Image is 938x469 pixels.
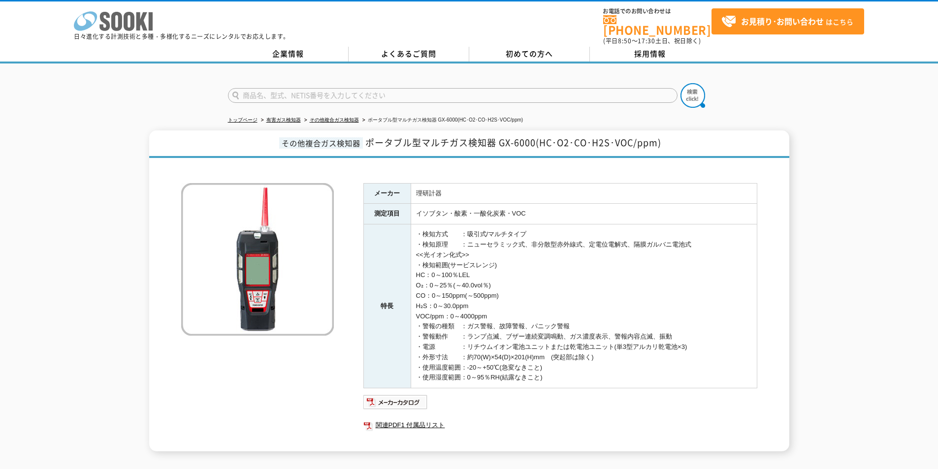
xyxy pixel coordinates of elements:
[721,14,853,29] span: はこちら
[363,394,428,410] img: メーカーカタログ
[411,204,757,224] td: イソブタン・酸素・一酸化炭素・VOC
[266,117,301,123] a: 有害ガス検知器
[279,137,363,149] span: その他複合ガス検知器
[228,88,678,103] input: 商品名、型式、NETIS番号を入力してください
[365,136,661,149] span: ポータブル型マルチガス検知器 GX-6000(HC･O2･CO･H2S･VOC/ppm)
[411,183,757,204] td: 理研計器
[638,36,655,45] span: 17:30
[603,15,712,35] a: [PHONE_NUMBER]
[603,8,712,14] span: お電話でのお問い合わせは
[603,36,701,45] span: (平日 ～ 土日、祝日除く)
[363,224,411,388] th: 特長
[360,115,523,125] li: ポータブル型マルチガス検知器 GX-6000(HC･O2･CO･H2S･VOC/ppm)
[310,117,359,123] a: その他複合ガス検知器
[74,33,290,39] p: 日々進化する計測技術と多種・多様化するニーズにレンタルでお応えします。
[363,183,411,204] th: メーカー
[590,47,711,62] a: 採用情報
[363,419,757,432] a: 関連PDF1 付属品リスト
[712,8,864,34] a: お見積り･お問い合わせはこちら
[181,183,334,336] img: ポータブル型マルチガス検知器 GX-6000(HC･O2･CO･H2S･VOC/ppm)
[228,117,258,123] a: トップページ
[363,401,428,408] a: メーカーカタログ
[469,47,590,62] a: 初めての方へ
[349,47,469,62] a: よくあるご質問
[618,36,632,45] span: 8:50
[228,47,349,62] a: 企業情報
[506,48,553,59] span: 初めての方へ
[411,224,757,388] td: ・検知方式 ：吸引式/マルチタイプ ・検知原理 ：ニューセラミック式、非分散型赤外線式、定電位電解式、隔膜ガルバニ電池式 <<光イオン化式>> ・検知範囲(サービスレンジ) HC：0～100％L...
[680,83,705,108] img: btn_search.png
[741,15,824,27] strong: お見積り･お問い合わせ
[363,204,411,224] th: 測定項目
